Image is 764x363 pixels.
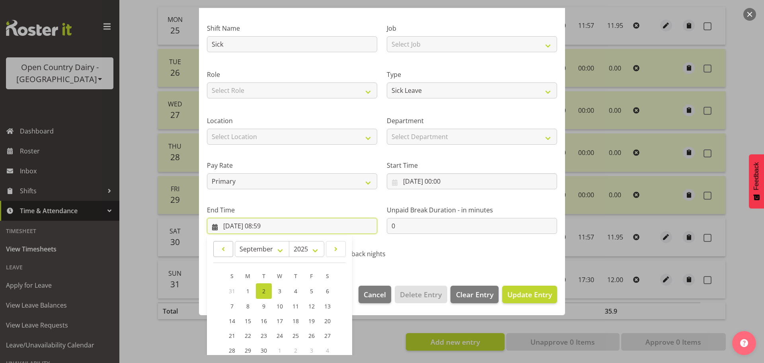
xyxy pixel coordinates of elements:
span: 6 [326,287,329,295]
a: 18 [288,314,304,328]
span: 1 [278,347,281,354]
label: Department [387,116,557,126]
a: 1 [240,283,256,299]
span: 2 [294,347,297,354]
a: 9 [256,299,272,314]
a: 29 [240,343,256,358]
button: Delete Entry [395,286,447,303]
input: Shift Name [207,36,377,52]
span: T [262,272,265,280]
span: 21 [229,332,235,339]
button: Update Entry [502,286,557,303]
button: Feedback - Show survey [749,154,764,208]
span: 7 [230,302,234,310]
span: 13 [324,302,331,310]
label: Pay Rate [207,161,377,170]
span: 25 [292,332,299,339]
a: 10 [272,299,288,314]
span: Cancel [364,289,386,300]
span: 10 [277,302,283,310]
a: 19 [304,314,320,328]
span: Call back nights [335,250,386,258]
input: Click to select... [207,218,377,234]
span: 24 [277,332,283,339]
label: Location [207,116,377,126]
a: 5 [304,283,320,299]
span: 27 [324,332,331,339]
a: 30 [256,343,272,358]
span: 16 [261,317,267,325]
span: 18 [292,317,299,325]
a: 11 [288,299,304,314]
span: 19 [308,317,315,325]
span: 4 [326,347,329,354]
a: 22 [240,328,256,343]
span: 3 [310,347,313,354]
a: 15 [240,314,256,328]
span: Feedback [753,162,760,190]
span: 30 [261,347,267,354]
a: 27 [320,328,335,343]
a: 4 [288,283,304,299]
span: T [294,272,297,280]
label: Shift Name [207,24,377,33]
a: 16 [256,314,272,328]
span: 15 [245,317,251,325]
label: Type [387,70,557,79]
a: 20 [320,314,335,328]
input: Unpaid Break Duration [387,218,557,234]
a: 28 [224,343,240,358]
span: 12 [308,302,315,310]
a: 7 [224,299,240,314]
button: Clear Entry [450,286,498,303]
img: help-xxl-2.png [740,339,748,347]
a: 14 [224,314,240,328]
span: 11 [292,302,299,310]
a: 21 [224,328,240,343]
span: 17 [277,317,283,325]
span: 9 [262,302,265,310]
label: Unpaid Break Duration - in minutes [387,205,557,215]
a: 3 [272,283,288,299]
button: Cancel [359,286,391,303]
span: 20 [324,317,331,325]
a: 23 [256,328,272,343]
a: 26 [304,328,320,343]
span: Delete Entry [400,289,442,300]
span: W [277,272,282,280]
span: 3 [278,287,281,295]
a: 12 [304,299,320,314]
span: 5 [310,287,313,295]
span: 14 [229,317,235,325]
label: Role [207,70,377,79]
a: 6 [320,283,335,299]
span: Clear Entry [456,289,493,300]
label: Job [387,24,557,33]
span: 26 [308,332,315,339]
span: F [310,272,313,280]
a: 2 [256,283,272,299]
span: 28 [229,347,235,354]
a: 17 [272,314,288,328]
span: 22 [245,332,251,339]
span: 31 [229,287,235,295]
a: 25 [288,328,304,343]
span: 23 [261,332,267,339]
span: Update Entry [507,290,552,299]
span: 2 [262,287,265,295]
span: S [326,272,329,280]
label: Start Time [387,161,557,170]
span: 8 [246,302,249,310]
a: 13 [320,299,335,314]
span: S [230,272,234,280]
input: Click to select... [387,173,557,189]
span: 4 [294,287,297,295]
a: 24 [272,328,288,343]
label: End Time [207,205,377,215]
span: 1 [246,287,249,295]
span: M [245,272,250,280]
a: 8 [240,299,256,314]
span: 29 [245,347,251,354]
